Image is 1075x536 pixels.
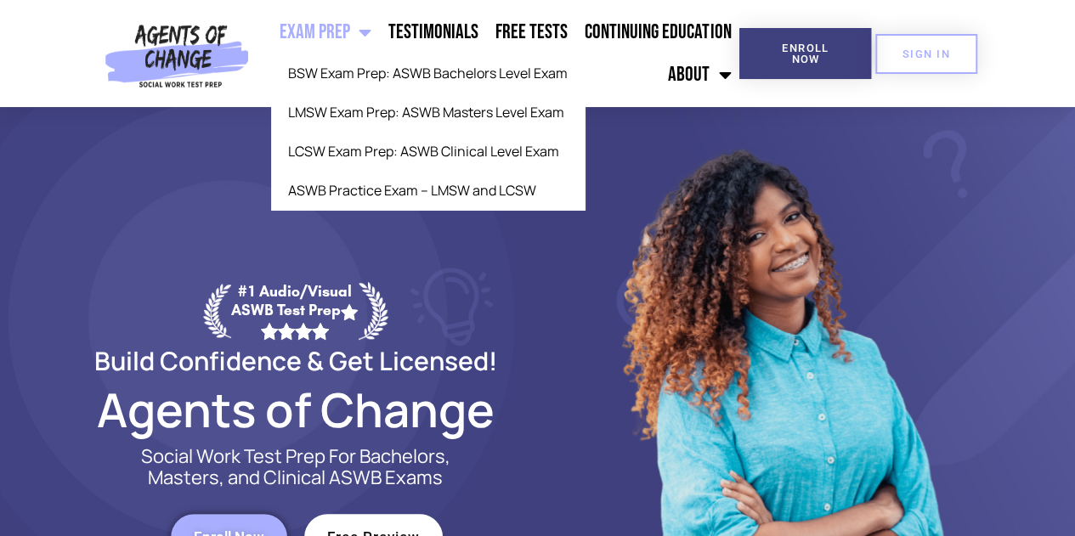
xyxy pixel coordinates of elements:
[739,28,871,79] a: Enroll Now
[659,54,739,96] a: About
[271,132,585,171] a: LCSW Exam Prep: ASWB Clinical Level Exam
[271,93,585,132] a: LMSW Exam Prep: ASWB Masters Level Exam
[256,11,739,96] nav: Menu
[271,54,585,93] a: BSW Exam Prep: ASWB Bachelors Level Exam
[122,446,470,488] p: Social Work Test Prep For Bachelors, Masters, and Clinical ASWB Exams
[576,11,739,54] a: Continuing Education
[54,348,538,373] h2: Build Confidence & Get Licensed!
[271,54,585,210] ul: Exam Prep
[54,390,538,429] h2: Agents of Change
[875,34,977,74] a: SIGN IN
[231,282,359,339] div: #1 Audio/Visual ASWB Test Prep
[271,11,380,54] a: Exam Prep
[767,42,844,65] span: Enroll Now
[902,48,950,59] span: SIGN IN
[380,11,487,54] a: Testimonials
[487,11,576,54] a: Free Tests
[271,171,585,210] a: ASWB Practice Exam – LMSW and LCSW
